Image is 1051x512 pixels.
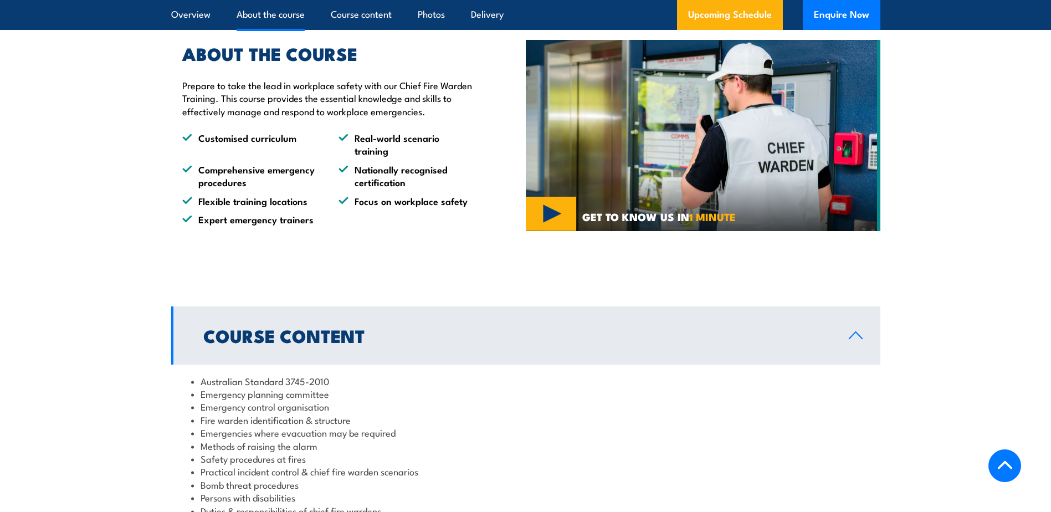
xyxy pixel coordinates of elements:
[191,387,860,400] li: Emergency planning committee
[182,131,319,157] li: Customised curriculum
[191,375,860,387] li: Australian Standard 3745-2010
[191,439,860,452] li: Methods of raising the alarm
[191,478,860,491] li: Bomb threat procedures
[171,306,880,365] a: Course Content
[182,45,475,61] h2: ABOUT THE COURSE
[582,212,736,222] span: GET TO KNOW US IN
[182,163,319,189] li: Comprehensive emergency procedures
[182,79,475,117] p: Prepare to take the lead in workplace safety with our Chief Fire Warden Training. This course pro...
[191,452,860,465] li: Safety procedures at fires
[191,413,860,426] li: Fire warden identification & structure
[191,400,860,413] li: Emergency control organisation
[689,208,736,224] strong: 1 MINUTE
[203,327,831,343] h2: Course Content
[526,40,880,232] img: Chief Fire Warden Training
[339,131,475,157] li: Real-world scenario training
[182,213,319,226] li: Expert emergency trainers
[339,163,475,189] li: Nationally recognised certification
[339,194,475,207] li: Focus on workplace safety
[191,426,860,439] li: Emergencies where evacuation may be required
[182,194,319,207] li: Flexible training locations
[191,465,860,478] li: Practical incident control & chief fire warden scenarios
[191,491,860,504] li: Persons with disabilities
